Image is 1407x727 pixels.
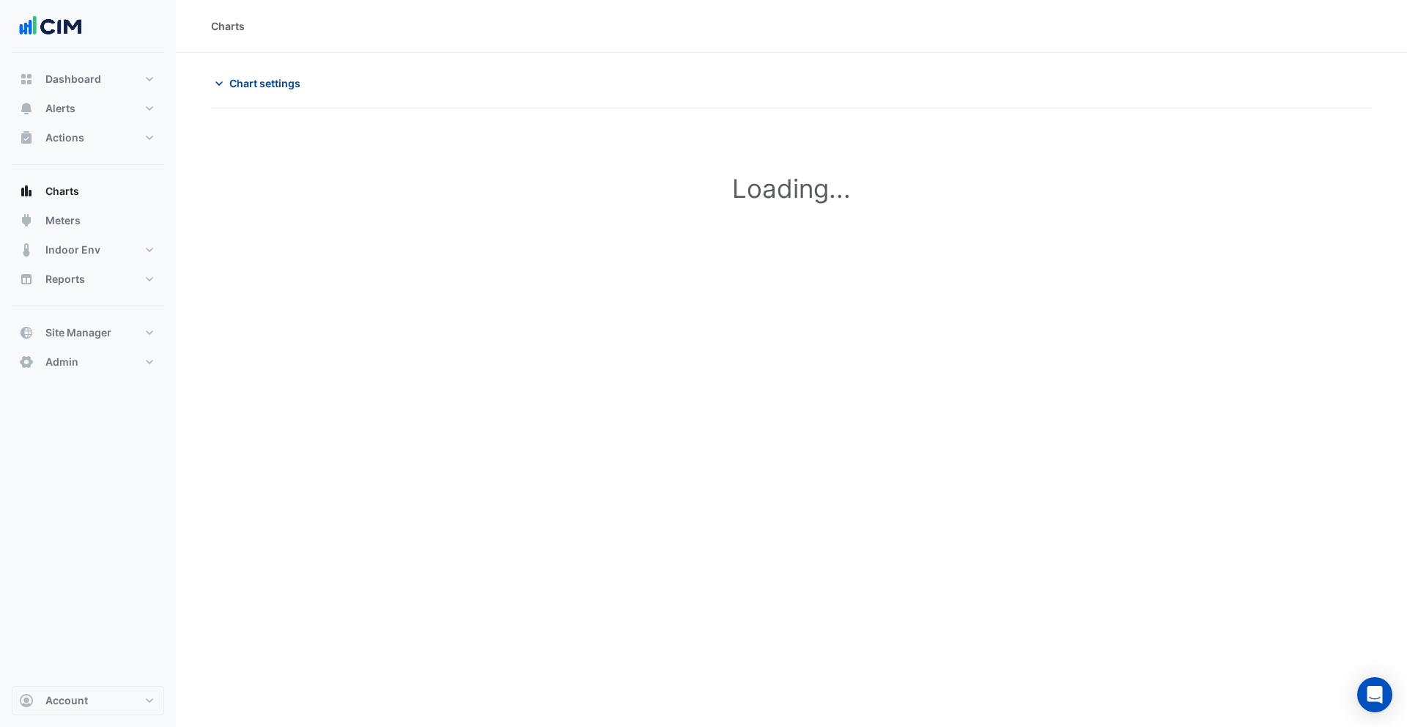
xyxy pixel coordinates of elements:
[19,72,34,86] app-icon: Dashboard
[19,243,34,257] app-icon: Indoor Env
[12,347,164,377] button: Admin
[19,272,34,287] app-icon: Reports
[12,177,164,206] button: Charts
[45,184,79,199] span: Charts
[12,265,164,294] button: Reports
[45,355,78,369] span: Admin
[12,206,164,235] button: Meters
[45,130,84,145] span: Actions
[18,12,84,41] img: Company Logo
[19,355,34,369] app-icon: Admin
[19,213,34,228] app-icon: Meters
[12,318,164,347] button: Site Manager
[45,243,100,257] span: Indoor Env
[45,101,75,116] span: Alerts
[19,184,34,199] app-icon: Charts
[12,686,164,715] button: Account
[19,130,34,145] app-icon: Actions
[12,64,164,94] button: Dashboard
[45,213,81,228] span: Meters
[45,72,101,86] span: Dashboard
[211,70,310,96] button: Chart settings
[45,272,85,287] span: Reports
[19,101,34,116] app-icon: Alerts
[1357,677,1392,712] div: Open Intercom Messenger
[211,18,245,34] div: Charts
[19,325,34,340] app-icon: Site Manager
[12,123,164,152] button: Actions
[45,325,111,340] span: Site Manager
[45,693,88,708] span: Account
[12,235,164,265] button: Indoor Env
[229,75,300,91] span: Chart settings
[12,94,164,123] button: Alerts
[243,173,1340,204] h1: Loading...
